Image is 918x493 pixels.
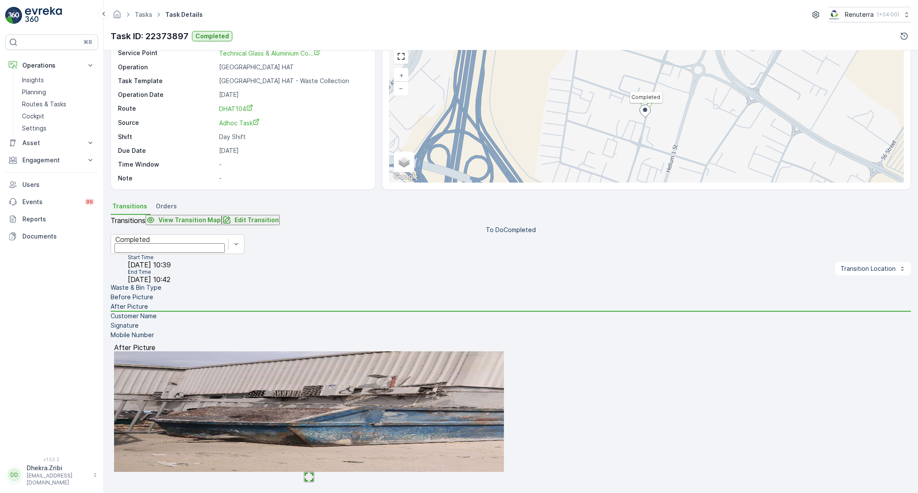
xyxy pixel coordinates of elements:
p: [GEOGRAPHIC_DATA] HAT [219,63,366,71]
a: Insights [19,74,98,86]
span: [DATE] 10:39 [128,260,171,269]
p: [EMAIL_ADDRESS][DOMAIN_NAME] [27,472,89,486]
button: Operations [5,57,98,74]
p: Operation [118,63,216,71]
span: v 1.52.2 [5,457,98,462]
p: - [219,160,366,169]
p: Transitions [111,217,145,224]
button: Renuterra(+04:00) [828,7,911,22]
p: 99 [86,198,93,205]
a: Planning [19,86,98,98]
a: Zoom In [395,69,408,82]
div: DD [7,468,21,482]
p: Reports [22,215,95,223]
a: Open this area in Google Maps (opens a new window) [392,171,420,183]
p: To Do [486,226,504,234]
div: Completed [115,236,224,243]
p: Note [118,174,216,183]
p: Completed [195,32,229,40]
button: Engagement [5,152,98,169]
button: Transition Location [835,262,911,276]
span: [DATE] 10:42 [128,275,170,284]
img: logo [5,7,22,24]
span: Task Details [164,10,204,19]
p: Documents [22,232,95,241]
p: ( +04:00 ) [877,11,899,18]
img: logo_light-DOdMpM7g.png [25,7,62,24]
img: Google [392,171,420,183]
a: Technical Glass & Aluminium Co... [219,49,321,57]
button: Edit Transition [222,215,280,225]
p: Time Window [118,160,216,169]
p: Settings [22,124,46,133]
span: − [399,84,403,92]
p: Due Date [118,146,216,155]
p: Transition Location [841,264,896,273]
a: Settings [19,122,98,134]
p: Mobile Number [111,331,154,339]
a: Users [5,176,98,193]
button: Asset [5,134,98,152]
img: Screenshot_2024-07-26_at_13.33.01.png [828,10,841,19]
p: Dhekra.Zribi [27,464,89,472]
a: DHAT104 [219,104,366,113]
span: DHAT104 [219,105,253,112]
span: + [399,71,403,79]
button: DDDhekra.Zribi[EMAIL_ADDRESS][DOMAIN_NAME] [5,464,98,486]
p: [DATE] [219,90,366,99]
p: Day Shift [219,133,366,141]
p: Route [118,104,216,113]
p: Before Picture [111,293,153,301]
p: [DATE] [219,146,366,155]
p: View Transition Map [158,216,221,224]
p: Routes & Tasks [22,100,66,109]
p: Task ID: 22373897 [111,30,189,43]
p: Operation Date [118,90,216,99]
a: Tasks [135,11,152,18]
span: Transitions [112,202,147,211]
a: Cockpit [19,110,98,122]
a: Zoom Out [395,82,408,95]
p: [GEOGRAPHIC_DATA] HAT - Waste Collection [219,77,366,85]
p: Edit Transition [235,216,279,224]
p: Operations [22,61,81,70]
a: Reports [5,211,98,228]
p: Customer Name [111,312,157,320]
p: Start Time [128,254,171,261]
p: Planning [22,88,46,96]
p: Source [118,118,216,127]
span: Orders [156,202,177,211]
a: Documents [5,228,98,245]
p: Renuterra [845,10,874,19]
p: Users [22,180,95,189]
p: Shift [118,133,216,141]
p: After Picture [114,344,504,351]
p: Insights [22,76,44,84]
p: Events [22,198,79,206]
a: Layers [395,152,414,171]
p: Signature [111,321,139,330]
a: Adhoc Task [219,118,366,127]
a: View Fullscreen [395,50,408,63]
p: End Time [128,269,171,276]
p: Completed [504,226,536,234]
p: Engagement [22,156,81,164]
a: Events99 [5,193,98,211]
p: Task Template [118,77,216,85]
p: Service Point [118,49,216,58]
p: Waste & Bin Type [111,283,161,292]
a: Routes & Tasks [19,98,98,110]
p: After Picture [111,302,148,311]
p: Asset [22,139,81,147]
p: Cockpit [22,112,44,121]
p: - [219,174,366,183]
button: View Transition Map [145,215,222,225]
p: ⌘B [83,39,92,46]
button: Completed [192,31,232,41]
span: Adhoc Task [219,119,260,127]
a: Homepage [112,13,122,20]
